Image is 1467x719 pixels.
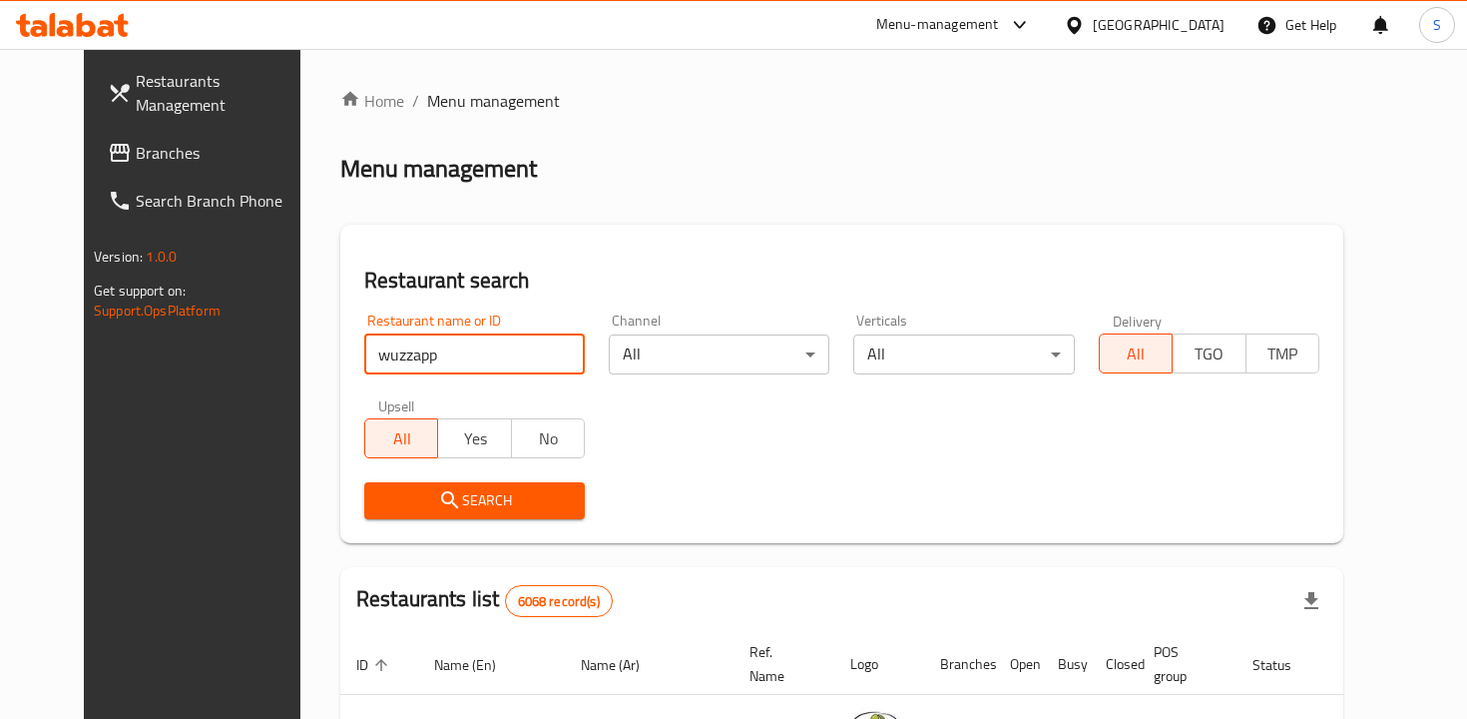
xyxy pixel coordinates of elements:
[356,653,394,677] span: ID
[876,13,999,37] div: Menu-management
[520,424,577,453] span: No
[749,640,810,688] span: Ref. Name
[364,482,585,519] button: Search
[94,298,221,324] a: Support.OpsPlatform
[356,584,613,617] h2: Restaurants list
[511,418,585,458] button: No
[1093,14,1224,36] div: [GEOGRAPHIC_DATA]
[94,278,186,304] span: Get support on:
[364,335,585,374] input: Search for restaurant name or ID..
[1245,334,1319,373] button: TMP
[378,398,415,412] label: Upsell
[834,634,924,695] th: Logo
[92,129,328,177] a: Branches
[373,424,430,453] span: All
[1287,577,1335,625] div: Export file
[364,418,438,458] button: All
[1254,340,1311,368] span: TMP
[94,244,143,270] span: Version:
[412,89,419,113] li: /
[364,266,1319,296] h2: Restaurant search
[1433,14,1441,36] span: S
[1108,340,1165,368] span: All
[446,424,503,453] span: Yes
[437,418,511,458] button: Yes
[92,57,328,129] a: Restaurants Management
[1181,340,1237,368] span: TGO
[1154,640,1213,688] span: POS group
[505,585,613,617] div: Total records count
[506,592,612,611] span: 6068 record(s)
[1099,334,1173,373] button: All
[924,634,994,695] th: Branches
[136,189,312,213] span: Search Branch Phone
[1252,653,1317,677] span: Status
[581,653,666,677] span: Name (Ar)
[136,141,312,165] span: Branches
[136,69,312,117] span: Restaurants Management
[1090,634,1138,695] th: Closed
[994,634,1042,695] th: Open
[380,488,569,513] span: Search
[853,335,1074,374] div: All
[609,335,829,374] div: All
[92,177,328,225] a: Search Branch Phone
[146,244,177,270] span: 1.0.0
[1172,334,1245,373] button: TGO
[434,653,522,677] span: Name (En)
[340,153,537,185] h2: Menu management
[1042,634,1090,695] th: Busy
[427,89,560,113] span: Menu management
[1113,314,1163,328] label: Delivery
[340,89,1343,113] nav: breadcrumb
[340,89,404,113] a: Home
